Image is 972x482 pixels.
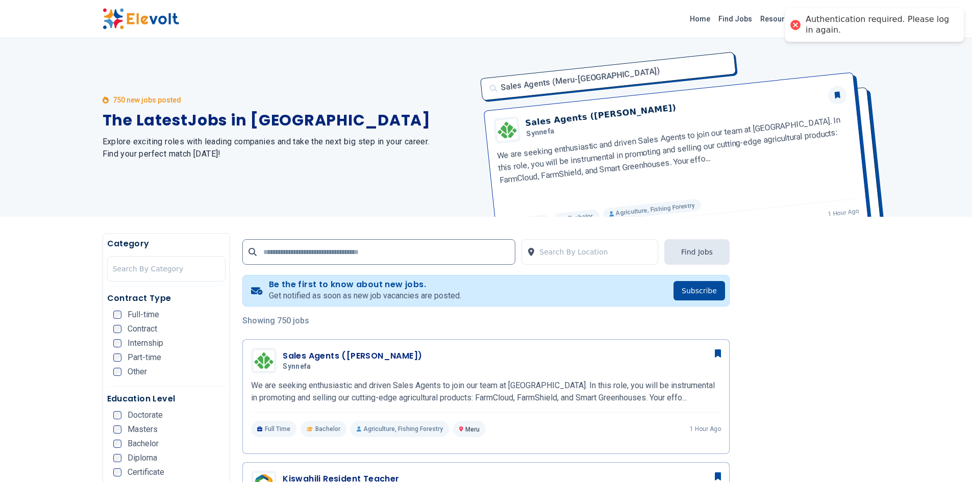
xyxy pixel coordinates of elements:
[113,339,121,347] input: Internship
[128,411,163,419] span: Doctorate
[269,280,461,290] h4: Be the first to know about new jobs.
[806,14,954,36] div: Authentication required. Please log in again.
[113,368,121,376] input: Other
[242,315,730,327] p: Showing 750 jobs
[254,350,274,371] img: Synnefa
[113,411,121,419] input: Doctorate
[251,379,721,404] p: We are seeking enthusiastic and driven Sales Agents to join our team at [GEOGRAPHIC_DATA]. In thi...
[351,421,449,437] p: Agriculture, Fishing Forestry
[113,468,121,476] input: Certificate
[283,350,422,362] h3: Sales Agents ([PERSON_NAME])
[103,111,474,130] h1: The Latest Jobs in [GEOGRAPHIC_DATA]
[315,425,340,433] span: Bachelor
[251,421,296,437] p: Full Time
[113,440,121,448] input: Bachelor
[128,311,159,319] span: Full-time
[107,393,226,405] h5: Education Level
[251,348,721,437] a: SynnefaSales Agents ([PERSON_NAME])SynnefaWe are seeking enthusiastic and driven Sales Agents to ...
[103,8,179,30] img: Elevolt
[128,425,158,434] span: Masters
[113,454,121,462] input: Diploma
[107,238,226,250] h5: Category
[283,362,311,371] span: Synnefa
[113,311,121,319] input: Full-time
[107,292,226,305] h5: Contract Type
[103,136,474,160] h2: Explore exciting roles with leading companies and take the next big step in your career. Find you...
[113,353,121,362] input: Part-time
[128,325,157,333] span: Contract
[128,440,159,448] span: Bachelor
[465,426,480,433] span: Meru
[113,325,121,333] input: Contract
[714,11,756,27] a: Find Jobs
[113,95,181,105] p: 750 new jobs posted
[128,368,147,376] span: Other
[690,425,721,433] p: 1 hour ago
[128,339,163,347] span: Internship
[113,425,121,434] input: Masters
[128,468,164,476] span: Certificate
[128,353,161,362] span: Part-time
[269,290,461,302] p: Get notified as soon as new job vacancies are posted.
[128,454,157,462] span: Diploma
[674,281,725,300] button: Subscribe
[686,11,714,27] a: Home
[756,11,801,27] a: Resources
[664,239,730,265] button: Find Jobs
